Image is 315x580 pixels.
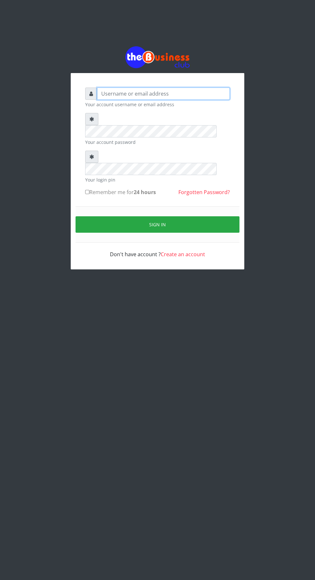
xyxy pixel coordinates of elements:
small: Your account username or email address [85,101,230,108]
a: Create an account [161,251,205,258]
label: Remember me for [85,188,156,196]
input: Remember me for24 hours [85,190,89,194]
a: Forgotten Password? [178,189,230,196]
input: Username or email address [97,88,230,100]
button: Sign in [76,216,239,233]
b: 24 hours [134,189,156,196]
small: Your account password [85,139,230,145]
div: Don't have account ? [85,243,230,258]
small: Your login pin [85,176,230,183]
